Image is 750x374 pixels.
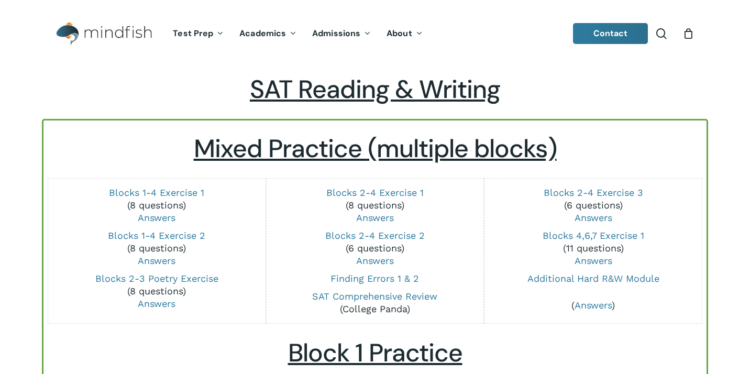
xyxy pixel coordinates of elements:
[575,300,612,311] a: Answers
[325,230,425,241] a: Blocks 2-4 Exercise 2
[108,230,205,241] a: Blocks 1-4 Exercise 2
[250,73,500,106] span: SAT Reading & Writing
[330,273,419,284] a: Finding Errors 1 & 2
[543,230,644,241] a: Blocks 4,6,7 Exercise 1
[491,229,696,267] p: (11 questions)
[312,291,437,302] a: SAT Comprehensive Review
[138,255,175,266] a: Answers
[273,290,477,315] p: (College Panda)
[575,255,612,266] a: Answers
[491,186,696,224] p: (6 questions)
[527,273,659,284] a: Additional Hard R&W Module
[304,29,379,38] a: Admissions
[194,132,557,165] u: Mixed Practice (multiple blocks)
[544,187,643,198] a: Blocks 2-4 Exercise 3
[356,212,394,223] a: Answers
[491,299,696,312] p: ( )
[239,28,286,39] span: Academics
[173,28,213,39] span: Test Prep
[273,186,477,224] p: (8 questions)
[55,229,259,267] p: (8 questions)
[109,187,204,198] a: Blocks 1-4 Exercise 1
[356,255,394,266] a: Answers
[138,212,175,223] a: Answers
[326,187,424,198] a: Blocks 2-4 Exercise 1
[95,273,218,284] a: Blocks 2-3 Poetry Exercise
[138,298,175,309] a: Answers
[379,29,431,38] a: About
[575,212,612,223] a: Answers
[573,23,648,44] a: Contact
[42,14,708,53] header: Main Menu
[165,14,430,53] nav: Main Menu
[682,28,694,39] a: Cart
[288,336,462,369] u: Block 1 Practice
[312,28,360,39] span: Admissions
[387,28,412,39] span: About
[55,272,259,310] p: (8 questions)
[55,186,259,224] p: (8 questions)
[273,229,477,267] p: (6 questions)
[593,28,628,39] span: Contact
[231,29,304,38] a: Academics
[165,29,231,38] a: Test Prep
